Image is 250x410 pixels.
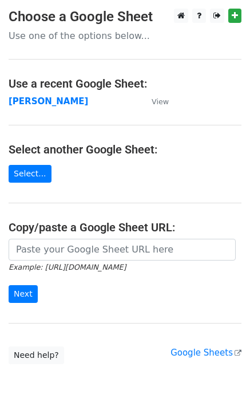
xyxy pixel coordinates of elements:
h4: Use a recent Google Sheet: [9,77,241,90]
a: [PERSON_NAME] [9,96,88,107]
a: Select... [9,165,51,183]
small: Example: [URL][DOMAIN_NAME] [9,263,126,271]
p: Use one of the options below... [9,30,241,42]
h4: Select another Google Sheet: [9,143,241,156]
small: View [152,97,169,106]
input: Next [9,285,38,303]
h4: Copy/paste a Google Sheet URL: [9,220,241,234]
a: Google Sheets [170,348,241,358]
h3: Choose a Google Sheet [9,9,241,25]
input: Paste your Google Sheet URL here [9,239,236,261]
a: View [140,96,169,107]
a: Need help? [9,346,64,364]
